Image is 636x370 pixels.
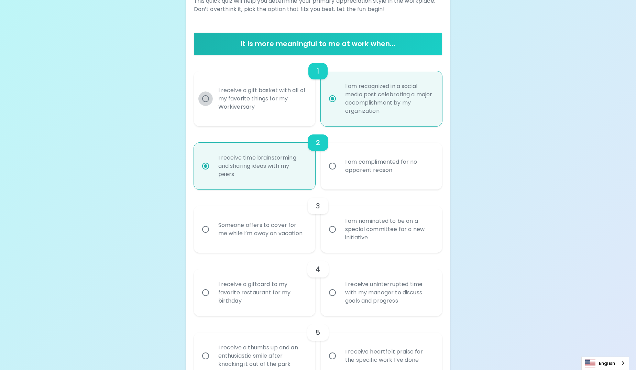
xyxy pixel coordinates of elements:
[213,78,311,119] div: I receive a gift basket with all of my favorite things for my Workiversary
[340,74,438,123] div: I am recognized in a social media post celebrating a major accomplishment by my organization
[317,66,319,77] h6: 1
[581,357,629,370] aside: Language selected: English
[582,357,629,370] a: English
[194,55,442,126] div: choice-group-check
[340,150,438,183] div: I am complimented for no apparent reason
[213,272,311,313] div: I receive a giftcard to my favorite restaurant for my birthday
[340,209,438,250] div: I am nominated to be on a special committee for a new initiative
[316,200,320,211] h6: 3
[340,272,438,313] div: I receive uninterrupted time with my manager to discuss goals and progress
[316,264,320,275] h6: 4
[194,126,442,189] div: choice-group-check
[581,357,629,370] div: Language
[194,253,442,316] div: choice-group-check
[197,38,440,49] h6: It is more meaningful to me at work when...
[194,189,442,253] div: choice-group-check
[213,213,311,246] div: Someone offers to cover for me while I’m away on vacation
[213,145,311,187] div: I receive time brainstorming and sharing ideas with my peers
[316,137,320,148] h6: 2
[316,327,320,338] h6: 5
